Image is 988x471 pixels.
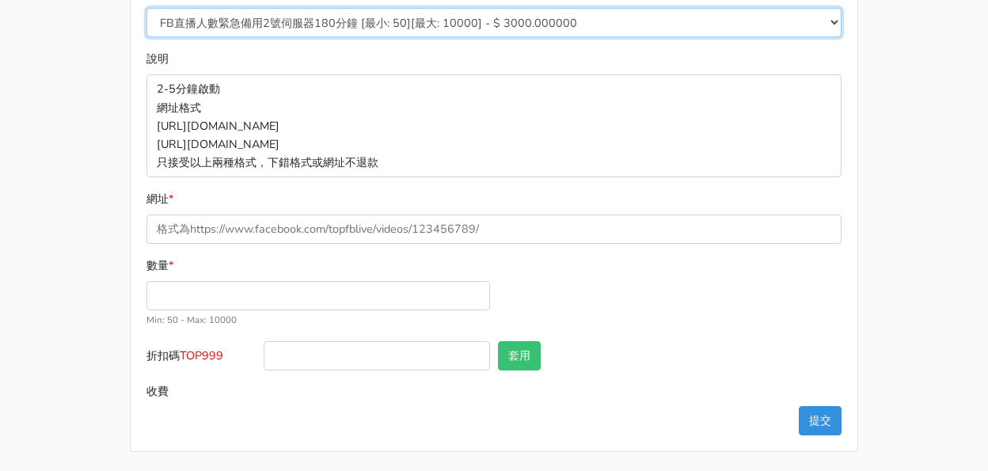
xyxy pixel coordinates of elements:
label: 數量 [146,256,173,275]
label: 網址 [146,190,173,208]
span: TOP999 [180,348,223,363]
button: 套用 [498,341,541,370]
label: 收費 [142,377,260,406]
label: 說明 [146,50,169,68]
label: 折扣碼 [142,341,260,377]
input: 格式為https://www.facebook.com/topfblive/videos/123456789/ [146,215,842,244]
p: 2-5分鐘啟動 網址格式 [URL][DOMAIN_NAME] [URL][DOMAIN_NAME] 只接受以上兩種格式，下錯格式或網址不退款 [146,74,842,177]
button: 提交 [799,406,842,435]
small: Min: 50 - Max: 10000 [146,313,237,326]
